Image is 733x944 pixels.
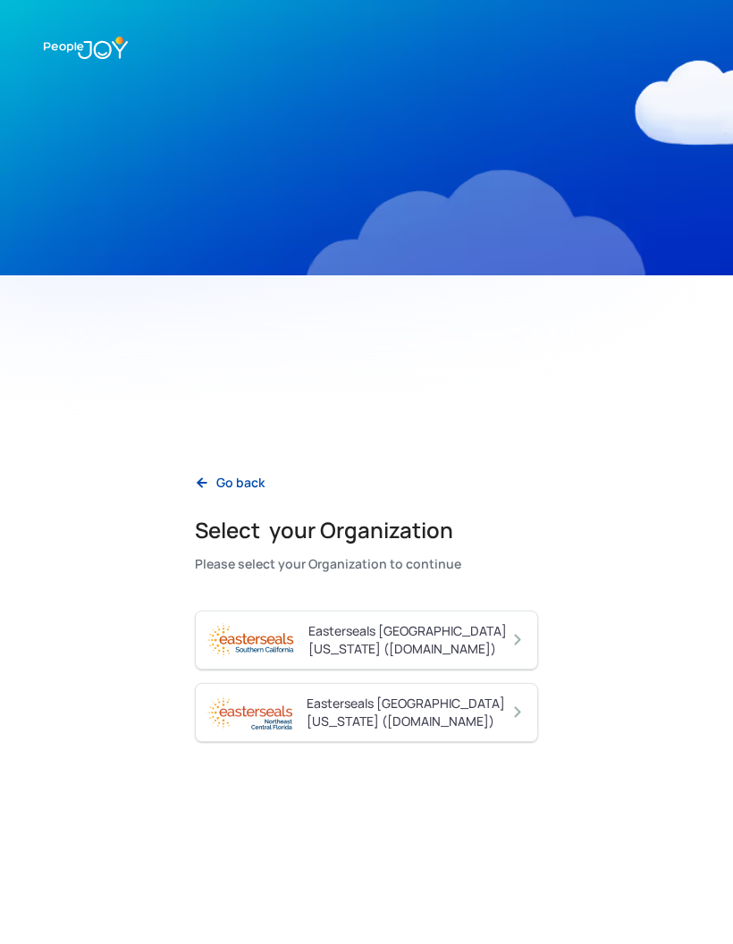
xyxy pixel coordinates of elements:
[195,516,461,544] h2: Select your Organization
[195,611,538,670] a: Easterseals [GEOGRAPHIC_DATA][US_STATE] ([DOMAIN_NAME])
[307,695,509,730] div: Easterseals [GEOGRAPHIC_DATA][US_STATE] ([DOMAIN_NAME])
[181,465,279,501] a: Go back
[216,474,265,492] div: Go back
[195,553,461,575] div: Please select your Organization to continue
[308,622,509,658] div: Easterseals [GEOGRAPHIC_DATA][US_STATE] ([DOMAIN_NAME])
[195,683,538,742] a: Easterseals [GEOGRAPHIC_DATA][US_STATE] ([DOMAIN_NAME])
